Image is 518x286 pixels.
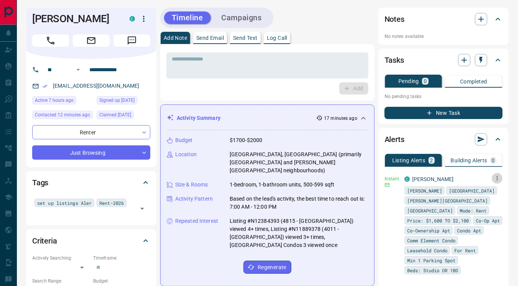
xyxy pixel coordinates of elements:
[412,176,454,182] a: [PERSON_NAME]
[233,35,258,41] p: Send Text
[32,13,118,25] h1: [PERSON_NAME]
[230,195,368,211] p: Based on the lead's activity, the best time to reach out is: 7:00 AM - 12:00 PM
[407,197,488,204] span: [PERSON_NAME][GEOGRAPHIC_DATA]
[137,203,148,214] button: Open
[32,177,48,189] h2: Tags
[97,96,150,107] div: Thu Sep 11 2025
[407,187,442,194] span: [PERSON_NAME]
[73,34,110,47] span: Email
[457,227,481,234] span: Condo Apt
[230,217,368,249] p: Listing #N12384393 (4815 - [GEOGRAPHIC_DATA]) viewed 4+ times, Listing #N11889378 (4011 - [GEOGRA...
[407,266,458,274] span: Beds: Studio OR 1BD
[398,78,419,84] p: Pending
[113,34,150,47] span: Message
[385,91,503,102] p: No pending tasks
[32,235,57,247] h2: Criteria
[454,247,476,254] span: For Rent
[37,199,92,207] span: set up listings Aler
[405,177,410,182] div: condos.ca
[449,187,495,194] span: [GEOGRAPHIC_DATA]
[230,150,368,175] p: [GEOGRAPHIC_DATA], [GEOGRAPHIC_DATA] (primarily [GEOGRAPHIC_DATA] and [PERSON_NAME][GEOGRAPHIC_DA...
[32,255,89,261] p: Actively Searching:
[492,158,495,163] p: 0
[407,227,450,234] span: Co-Ownership Apt
[385,13,405,25] h2: Notes
[407,247,447,254] span: Leasehold Condo
[385,130,503,149] div: Alerts
[164,11,211,24] button: Timeline
[175,136,193,144] p: Budget
[460,79,487,84] p: Completed
[385,175,400,182] p: Instant
[407,217,469,224] span: Price: $1,600 TO $2,100
[74,65,83,74] button: Open
[175,181,208,189] p: Size & Rooms
[99,111,131,119] span: Claimed [DATE]
[385,107,503,119] button: New Task
[32,278,89,284] p: Search Range:
[430,158,433,163] p: 2
[32,173,150,192] div: Tags
[460,207,487,214] span: Mode: Rent
[167,111,368,125] div: Activity Summary17 minutes ago
[175,217,218,225] p: Repeated Interest
[35,96,74,104] span: Active 7 hours ago
[230,181,334,189] p: 1-bedroom, 1-bathroom units, 500-599 sqft
[175,150,197,159] p: Location
[385,33,503,40] p: No notes available
[32,111,93,121] div: Mon Oct 13 2025
[476,217,500,224] span: Co-Op Apt
[99,199,124,207] span: Rent-2026
[424,78,427,84] p: 0
[93,255,150,261] p: Timeframe:
[407,207,453,214] span: [GEOGRAPHIC_DATA]
[164,35,187,41] p: Add Note
[385,133,405,145] h2: Alerts
[93,278,150,284] p: Budget:
[243,261,291,274] button: Regenerate
[196,35,224,41] p: Send Email
[35,111,90,119] span: Contacted 12 minutes ago
[451,158,487,163] p: Building Alerts
[32,145,150,160] div: Just Browsing
[175,195,213,203] p: Activity Pattern
[214,11,270,24] button: Campaigns
[407,237,456,244] span: Comm Element Condo
[32,232,150,250] div: Criteria
[130,16,135,21] div: condos.ca
[267,35,287,41] p: Log Call
[407,257,456,264] span: Min 1 Parking Spot
[99,96,135,104] span: Signed up [DATE]
[97,111,150,121] div: Thu Sep 11 2025
[32,125,150,139] div: Renter
[385,10,503,28] div: Notes
[32,96,93,107] div: Mon Oct 13 2025
[42,83,48,89] svg: Email Verified
[230,136,262,144] p: $1700-$2000
[32,34,69,47] span: Call
[385,51,503,69] div: Tasks
[385,54,404,66] h2: Tasks
[53,83,140,89] a: [EMAIL_ADDRESS][DOMAIN_NAME]
[324,115,357,122] p: 17 minutes ago
[392,158,426,163] p: Listing Alerts
[177,114,220,122] p: Activity Summary
[385,182,390,188] svg: Email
